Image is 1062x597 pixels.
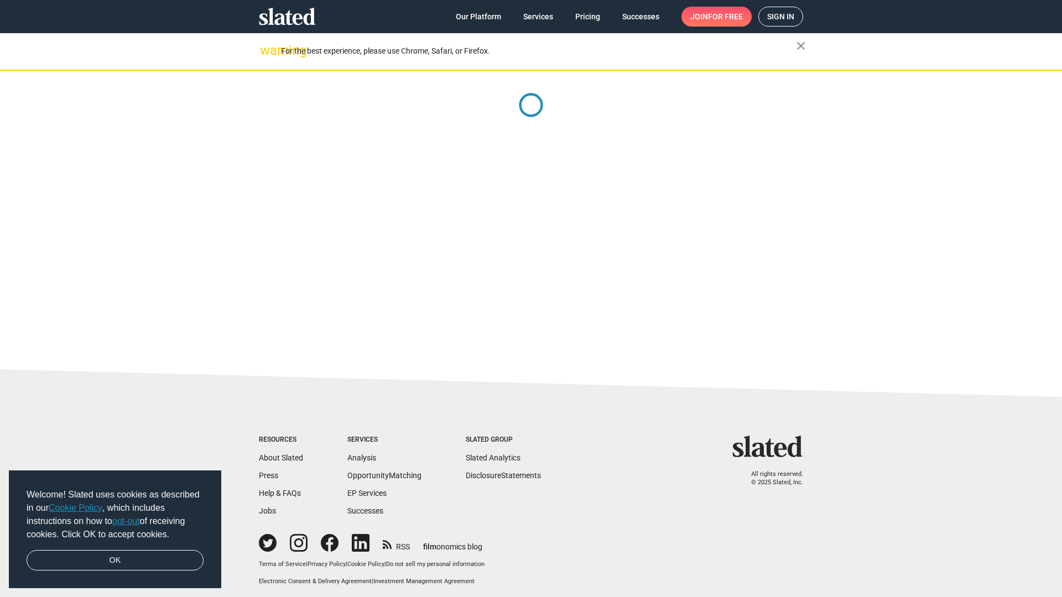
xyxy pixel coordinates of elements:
[260,44,273,57] mat-icon: warning
[622,7,659,27] span: Successes
[386,561,485,569] button: Do not sell my personal information
[372,578,373,585] span: |
[112,516,140,526] a: opt-out
[347,471,421,480] a: OpportunityMatching
[456,7,501,27] span: Our Platform
[347,453,376,462] a: Analysis
[347,489,387,498] a: EP Services
[566,7,609,27] a: Pricing
[575,7,600,27] span: Pricing
[49,503,102,512] a: Cookie Policy
[27,550,204,571] a: dismiss cookie message
[259,506,276,515] a: Jobs
[9,470,221,589] div: cookieconsent
[347,561,384,568] a: Cookie Policy
[259,453,303,462] a: About Slated
[259,436,303,444] div: Resources
[708,7,743,27] span: for free
[308,561,346,568] a: Privacy Policy
[259,561,306,568] a: Terms of Service
[384,561,386,568] span: |
[373,578,475,585] a: Investment Management Agreement
[423,533,482,552] a: filmonomics blog
[259,489,301,498] a: Help & FAQs
[383,535,410,552] a: RSS
[613,7,668,27] a: Successes
[758,7,803,27] a: Sign in
[794,39,808,53] mat-icon: close
[281,44,796,59] div: For the best experience, please use Chrome, Safari, or Firefox.
[681,7,752,27] a: Joinfor free
[259,578,372,585] a: Electronic Consent & Delivery Agreement
[767,7,794,26] span: Sign in
[740,470,803,486] p: All rights reserved. © 2025 Slated, Inc.
[514,7,562,27] a: Services
[347,436,421,444] div: Services
[466,436,541,444] div: Slated Group
[27,488,204,541] span: Welcome! Slated uses cookies as described in our , which includes instructions on how to of recei...
[523,7,553,27] span: Services
[306,561,308,568] span: |
[423,542,436,551] span: film
[466,453,520,462] a: Slated Analytics
[690,7,743,27] span: Join
[447,7,510,27] a: Our Platform
[259,471,278,480] a: Press
[347,506,383,515] a: Successes
[346,561,347,568] span: |
[466,471,541,480] a: DisclosureStatements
